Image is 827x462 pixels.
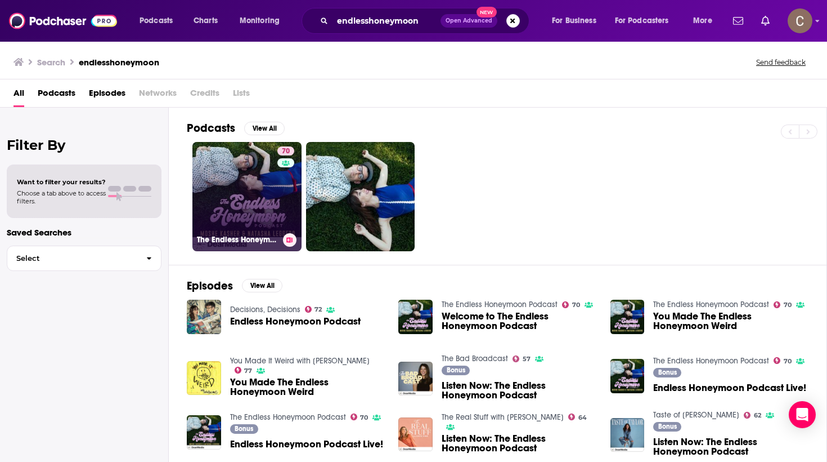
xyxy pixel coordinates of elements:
span: Select [7,255,137,262]
button: Open AdvancedNew [441,14,497,28]
span: Bonus [235,425,253,432]
a: 72 [305,306,322,313]
p: Saved Searches [7,227,161,238]
a: Endless Honeymoon Podcast Live! [230,439,383,449]
span: All [14,84,24,107]
span: 70 [360,415,368,420]
span: More [693,13,712,29]
span: Networks [139,84,177,107]
a: You Made The Endless Honeymoon Weird [653,312,808,331]
span: Monitoring [240,13,280,29]
img: Listen Now: The Endless Honeymoon Podcast [610,418,645,452]
a: Taste of Taylor [653,410,739,420]
a: 64 [568,414,587,420]
a: Listen Now: The Endless Honeymoon Podcast [442,381,597,400]
img: Listen Now: The Endless Honeymoon Podcast [398,417,433,452]
a: Charts [186,12,224,30]
button: Send feedback [753,57,809,67]
span: Bonus [447,367,465,374]
a: PodcastsView All [187,121,285,135]
button: open menu [232,12,294,30]
span: For Podcasters [615,13,669,29]
span: 72 [314,307,322,312]
span: Podcasts [140,13,173,29]
div: Open Intercom Messenger [789,401,816,428]
a: The Endless Honeymoon Podcast [442,300,558,309]
h3: endlesshoneymoon [79,57,159,68]
img: Endless Honeymoon Podcast [187,300,221,334]
a: Decisions, Decisions [230,305,300,314]
a: 62 [744,412,761,419]
button: open menu [132,12,187,30]
a: 70 [350,414,368,420]
span: 70 [784,359,792,364]
a: The Endless Honeymoon Podcast [653,356,769,366]
a: 70 [277,146,294,156]
span: Podcasts [38,84,75,107]
img: Endless Honeymoon Podcast Live! [187,415,221,450]
span: Choose a tab above to access filters. [17,189,106,205]
span: 57 [523,357,531,362]
a: 70 [562,301,580,308]
span: Bonus [658,369,677,376]
h3: The Endless Honeymoon Podcast [197,235,278,245]
span: Credits [190,84,219,107]
span: Want to filter your results? [17,178,106,186]
span: Bonus [658,423,677,430]
span: 62 [754,413,761,418]
span: Lists [233,84,250,107]
h2: Podcasts [187,121,235,135]
span: 70 [572,303,580,308]
button: Show profile menu [788,8,812,33]
h3: Search [37,57,65,68]
a: Show notifications dropdown [757,11,774,30]
a: The Endless Honeymoon Podcast [653,300,769,309]
a: 57 [513,356,531,362]
span: For Business [552,13,596,29]
div: Search podcasts, credits, & more... [312,8,540,34]
a: 70 [774,357,792,364]
img: Listen Now: The Endless Honeymoon Podcast [398,362,433,396]
a: You Made The Endless Honeymoon Weird [610,300,645,334]
h2: Episodes [187,279,233,293]
span: Endless Honeymoon Podcast Live! [653,383,806,393]
a: Listen Now: The Endless Honeymoon Podcast [653,437,808,456]
img: Welcome to The Endless Honeymoon Podcast [398,300,433,334]
a: The Endless Honeymoon Podcast [230,412,346,422]
span: 70 [784,303,792,308]
span: Open Advanced [446,18,492,24]
a: Welcome to The Endless Honeymoon Podcast [442,312,597,331]
input: Search podcasts, credits, & more... [332,12,441,30]
a: The Bad Broadcast [442,354,508,363]
a: EpisodesView All [187,279,282,293]
img: Podchaser - Follow, Share and Rate Podcasts [9,10,117,32]
a: Listen Now: The Endless Honeymoon Podcast [442,434,597,453]
span: Logged in as clay.bolton [788,8,812,33]
a: You Made The Endless Honeymoon Weird [230,377,385,397]
a: Endless Honeymoon Podcast [230,317,361,326]
span: Charts [194,13,218,29]
button: open menu [608,12,685,30]
span: 77 [244,368,252,374]
span: 70 [282,146,290,157]
img: You Made The Endless Honeymoon Weird [187,361,221,396]
a: Episodes [89,84,125,107]
img: Endless Honeymoon Podcast Live! [610,359,645,393]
